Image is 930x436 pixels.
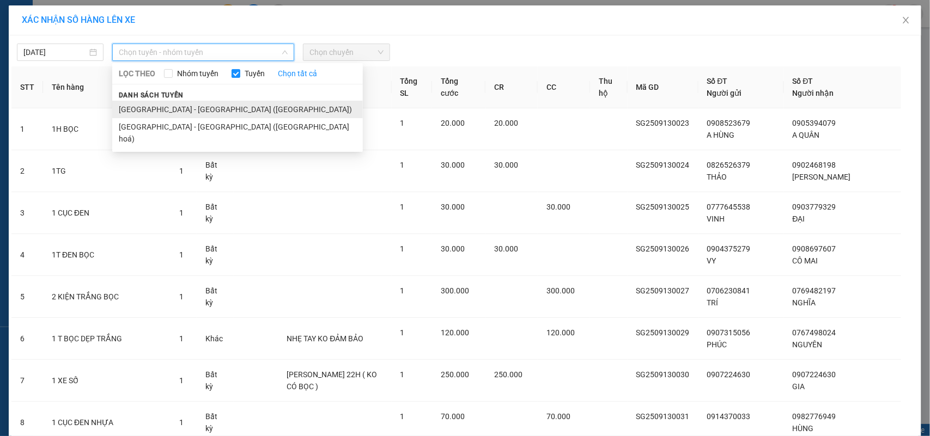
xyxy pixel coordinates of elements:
span: Chọn chuyến [309,44,383,60]
td: 6 [11,318,43,360]
td: 3 [11,192,43,234]
span: 0706230841 [707,286,751,295]
span: 0914370033 [707,412,751,421]
span: 300.000 [441,286,469,295]
th: Mã GD [628,66,698,108]
span: Người nhận [793,89,834,97]
span: SG2509130024 [636,161,690,169]
button: Close [891,5,921,36]
span: Tuyến [240,67,269,79]
span: THẢO [707,173,727,181]
span: 1 [400,286,405,295]
td: 1 CỤC ĐEN [43,192,171,234]
span: NGHĨA [793,298,816,307]
span: 1 [400,119,405,127]
span: 0905394079 [793,119,836,127]
span: 300.000 [546,286,575,295]
span: 1 [179,376,184,385]
td: 1 [11,108,43,150]
td: 1 T BỌC DẸP TRẮNG [43,318,171,360]
span: 0904375279 [707,244,751,253]
span: 1 [179,250,184,259]
span: SG2509130026 [636,244,690,253]
span: 30.000 [441,161,465,169]
td: 7 [11,360,43,402]
td: 1 XE SỐ [43,360,171,402]
span: 1 [400,370,405,379]
span: 1 [400,244,405,253]
span: PHÚC [707,340,727,349]
span: NHẸ TAY KO ĐẢM BẢO [287,334,364,343]
th: Tổng cước [432,66,485,108]
li: [GEOGRAPHIC_DATA] - [GEOGRAPHIC_DATA] ([GEOGRAPHIC_DATA] hoá) [112,118,363,148]
span: ĐẠI [793,214,805,223]
span: A QUÂN [793,131,820,139]
span: LỌC THEO [119,67,155,79]
span: 250.000 [494,370,522,379]
span: 0902468198 [793,161,836,169]
span: XÁC NHẬN SỐ HÀNG LÊN XE [22,15,135,25]
span: Chọn tuyến - nhóm tuyến [119,44,288,60]
span: 1 [179,334,184,343]
span: 1 [179,208,184,217]
span: HÙNG [793,424,814,433]
span: 250.000 [441,370,469,379]
span: SG2509130030 [636,370,690,379]
td: Bất kỳ [197,150,234,192]
td: 4 [11,234,43,276]
span: TRÍ [707,298,719,307]
span: 1 [400,328,405,337]
td: Bất kỳ [197,360,234,402]
span: [PERSON_NAME] [793,173,851,181]
li: [GEOGRAPHIC_DATA] - [GEOGRAPHIC_DATA] ([GEOGRAPHIC_DATA]) [112,101,363,118]
td: 2 KIỆN TRẮNG BỌC [43,276,171,318]
td: Bất kỳ [197,234,234,276]
span: 20.000 [494,119,518,127]
th: Tên hàng [43,66,171,108]
span: Số ĐT [707,77,728,85]
th: CC [538,66,590,108]
td: 5 [11,276,43,318]
span: 120.000 [546,328,575,337]
span: CÔ MAI [793,256,818,265]
span: 1 [179,167,184,175]
span: 1 [400,412,405,421]
span: 30.000 [441,202,465,211]
span: 0903779329 [793,202,836,211]
span: 0907224630 [793,370,836,379]
th: CR [485,66,538,108]
span: 0908697607 [793,244,836,253]
span: 0907315056 [707,328,751,337]
span: 0777645538 [707,202,751,211]
a: Chọn tất cả [278,67,317,79]
span: SG2509130029 [636,328,690,337]
span: close [902,16,910,24]
td: Khác [197,318,234,360]
td: Bất kỳ [197,192,234,234]
td: 2 [11,150,43,192]
span: 0769482197 [793,286,836,295]
span: [PERSON_NAME] 22H ( KO CÓ BỌC ) [287,370,378,391]
span: down [282,49,288,56]
th: STT [11,66,43,108]
span: Nhóm tuyến [173,67,223,79]
span: SG2509130023 [636,119,690,127]
span: 1 [400,202,405,211]
span: GIA [793,382,805,391]
span: NGUYÊN [793,340,823,349]
span: SG2509130025 [636,202,690,211]
span: SG2509130031 [636,412,690,421]
span: 30.000 [494,161,518,169]
span: Số ĐT [793,77,813,85]
span: VY [707,256,716,265]
span: 70.000 [441,412,465,421]
span: 0767498024 [793,328,836,337]
span: Người gửi [707,89,742,97]
span: 0826526379 [707,161,751,169]
input: 13/09/2025 [23,46,87,58]
span: 30.000 [494,244,518,253]
span: SG2509130027 [636,286,690,295]
span: 0982776949 [793,412,836,421]
span: 120.000 [441,328,469,337]
span: 1 [400,161,405,169]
